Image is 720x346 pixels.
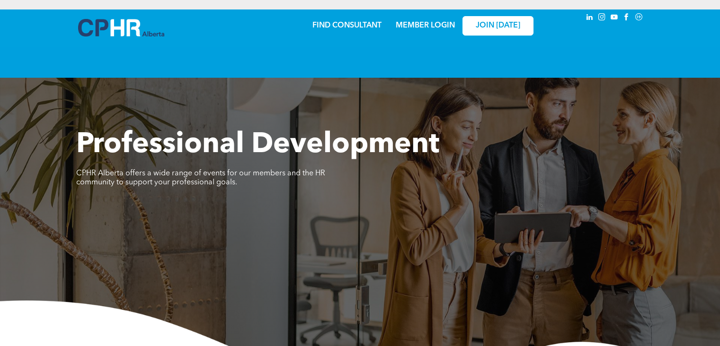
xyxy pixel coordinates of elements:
a: FIND CONSULTANT [312,22,382,29]
a: JOIN [DATE] [462,16,533,36]
a: MEMBER LOGIN [396,22,455,29]
span: CPHR Alberta offers a wide range of events for our members and the HR community to support your p... [76,170,325,186]
img: A blue and white logo for cp alberta [78,19,164,36]
a: linkedin [585,12,595,25]
a: youtube [609,12,620,25]
a: facebook [622,12,632,25]
a: Social network [634,12,644,25]
span: Professional Development [76,131,439,159]
a: instagram [597,12,607,25]
span: JOIN [DATE] [476,21,520,30]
